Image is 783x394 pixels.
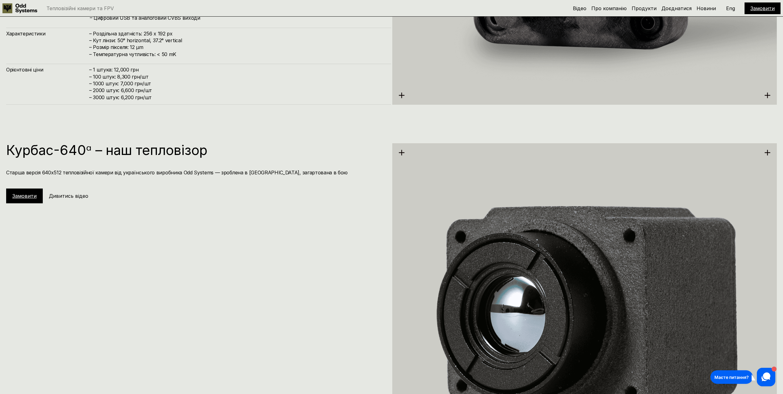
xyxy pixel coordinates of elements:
h4: Орієнтовні ціни [6,66,89,73]
a: Відео [573,5,586,11]
h4: – 1 штука: 12,000 грн – 100 штук: 8,300 грн/шт – 1000 штук: 7,000 грн/шт – 2000 штук: 6,600 грн/ш... [89,66,385,101]
a: Замовити [750,5,775,11]
iframe: To enrich screen reader interactions, please activate Accessibility in Grammarly extension settings [709,366,777,388]
a: Про компанію [591,5,627,11]
a: Продукти [632,5,657,11]
a: Новини [697,5,716,11]
a: Доєднатися [661,5,692,11]
p: Тепловізійні камери та FPV [46,6,114,11]
h4: Старша версія 640х512 тепловізійної камери від українського виробника Odd Systems — зроблена в [G... [6,169,385,176]
h4: Характеристики [6,30,89,37]
h1: Курбас-640ᵅ – наш тепловізор [6,143,385,157]
h4: Цифровий USB та аналоговий CVBS виходи [94,14,385,21]
h4: – [90,14,92,21]
p: Eng [726,6,735,11]
h5: Дивитись відео [49,193,88,199]
h4: – Роздільна здатність: 256 x 192 px – Кут лінзи: 50° horizontal, 37.2° vertical – Розмір пікселя:... [89,30,385,58]
a: Замовити [12,193,37,199]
